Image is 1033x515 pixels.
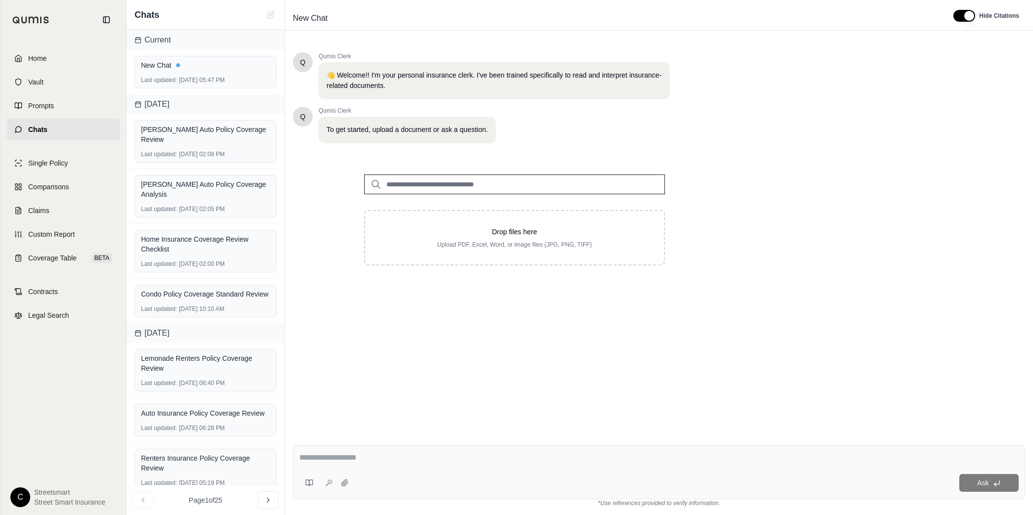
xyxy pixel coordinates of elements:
[28,125,47,134] span: Chats
[6,223,120,245] a: Custom Report
[141,379,270,387] div: [DATE] 06:40 PM
[141,479,177,487] span: Last updated:
[127,30,284,50] div: Current
[141,150,270,158] div: [DATE] 02:08 PM
[289,10,941,26] div: Edit Title
[189,495,223,505] span: Page 1 of 25
[141,205,270,213] div: [DATE] 02:05 PM
[959,474,1019,492] button: Ask
[6,71,120,93] a: Vault
[92,253,112,263] span: BETA
[141,424,177,432] span: Last updated:
[28,229,75,239] span: Custom Report
[28,182,69,192] span: Comparisons
[141,76,270,84] div: [DATE] 05:47 PM
[6,119,120,140] a: Chats
[98,12,114,28] button: Collapse sidebar
[141,353,270,373] div: Lemonade Renters Policy Coverage Review
[141,179,270,199] div: [PERSON_NAME] Auto Policy Coverage Analysis
[141,60,270,70] div: New Chat
[141,305,270,313] div: [DATE] 10:10 AM
[6,47,120,69] a: Home
[381,227,648,237] p: Drop files here
[6,281,120,302] a: Contracts
[12,16,49,24] img: Qumis Logo
[28,253,77,263] span: Coverage Table
[327,70,662,91] p: 👋 Welcome!! I'm your personal insurance clerk. I've been trained specifically to read and interpr...
[141,260,177,268] span: Last updated:
[127,323,284,343] div: [DATE]
[141,260,270,268] div: [DATE] 02:00 PM
[6,304,120,326] a: Legal Search
[10,487,30,507] div: C
[141,379,177,387] span: Last updated:
[141,479,270,487] div: [DATE] 05:19 PM
[381,241,648,249] p: Upload PDF, Excel, Word, or image files (JPG, PNG, TIFF)
[300,112,306,122] span: Hello
[327,125,488,135] p: To get started, upload a document or ask a question.
[28,77,44,87] span: Vault
[6,152,120,174] a: Single Policy
[141,408,270,418] div: Auto Insurance Policy Coverage Review
[6,95,120,117] a: Prompts
[141,125,270,144] div: [PERSON_NAME] Auto Policy Coverage Review
[141,150,177,158] span: Last updated:
[293,499,1025,507] div: *Use references provided to verify information.
[127,94,284,114] div: [DATE]
[265,9,277,21] button: New Chat
[6,176,120,198] a: Comparisons
[28,158,68,168] span: Single Policy
[135,8,159,22] span: Chats
[28,310,69,320] span: Legal Search
[34,497,105,507] span: Street Smart Insurance
[141,289,270,299] div: Condo Policy Coverage Standard Review
[28,206,49,215] span: Claims
[977,479,988,487] span: Ask
[319,107,496,115] span: Qumis Clerk
[141,76,177,84] span: Last updated:
[319,52,670,60] span: Qumis Clerk
[6,200,120,221] a: Claims
[141,305,177,313] span: Last updated:
[141,453,270,473] div: Renters Insurance Policy Coverage Review
[34,487,105,497] span: Streetsmart
[28,287,58,297] span: Contracts
[28,101,54,111] span: Prompts
[6,247,120,269] a: Coverage TableBETA
[979,12,1019,20] span: Hide Citations
[28,53,47,63] span: Home
[141,424,270,432] div: [DATE] 06:28 PM
[141,234,270,254] div: Home Insurance Coverage Review Checklist
[300,57,306,67] span: Hello
[141,205,177,213] span: Last updated:
[289,10,331,26] span: New Chat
